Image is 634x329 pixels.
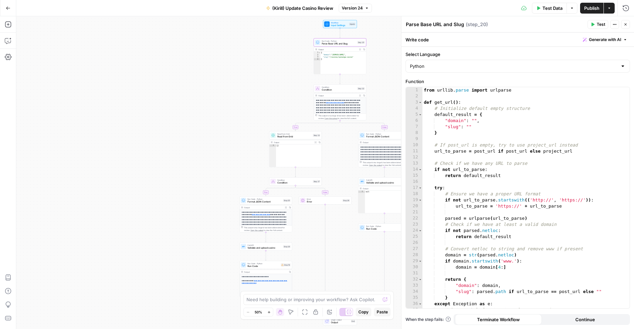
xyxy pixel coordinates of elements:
div: Step 18 [281,263,291,267]
div: Output [274,141,313,144]
span: Error [307,198,341,200]
div: 22 [406,215,422,221]
g: Edge from step_23 to step_27 [295,167,296,177]
span: ( step_20 ) [466,21,488,28]
input: Python [410,63,617,70]
div: Call APIValidate and upload casinoStep 29 [240,243,292,251]
span: Format JSON Content [247,200,282,204]
span: Condition [322,86,356,89]
div: 1 [314,52,321,54]
div: WorkflowInput SettingsInputs [314,20,366,28]
div: Read from GridRead from GridStep 23Output[] [269,131,322,167]
span: Call API [366,179,401,181]
button: Test Data [532,3,567,14]
div: 4 [406,105,422,112]
span: Test Data [542,5,562,12]
div: 30 [406,264,422,270]
span: Run Code · Python [247,198,282,200]
span: Toggle code folding, rows 1 through 4 [318,52,320,54]
g: Edge from step_27 to step_26 [296,186,326,196]
div: 2 [406,93,422,99]
div: 18 [406,191,422,197]
span: Run Code · Python [247,262,279,265]
div: 27 [406,246,422,252]
div: This output is too large & has been abbreviated for review. to view the full content. [363,161,409,167]
div: 29 [406,258,422,264]
span: Condition [277,181,312,185]
button: Test [588,20,608,29]
span: Read from Grid [277,133,312,135]
div: ErrorErrorStep 26 [299,196,352,205]
div: 1 [270,144,276,147]
div: 5 [406,112,422,118]
div: 28 [406,252,422,258]
span: (Kirill) Update Casino Review [272,5,333,12]
div: Run Code · PythonParse Base URL and SlugStep 20Output{ "domain":"[DOMAIN_NAME]", "slug":"/casinos... [314,38,366,74]
label: Select Language [405,51,630,58]
span: Toggle code folding, rows 32 through 35 [418,276,422,283]
div: Inputs [349,23,356,26]
a: When the step fails: [405,316,451,323]
button: Paste [374,308,391,316]
g: Edge from step_22 to step_23 [295,120,340,131]
div: Step 27 [313,180,320,183]
div: 34 [406,289,422,295]
span: Condition [277,179,312,181]
span: Toggle code folding, rows 17 through 35 [418,185,422,191]
g: Edge from step_22 to step_19 [340,120,385,131]
div: 6 [406,118,422,124]
textarea: Parse Base URL and Slug [406,21,464,28]
div: 11 [406,148,422,154]
div: 9 [406,136,422,142]
div: 21 [406,209,422,215]
div: Single OutputOutputEnd [314,317,366,325]
g: Edge from step_29 to step_18 [265,251,266,260]
span: Publish [584,5,599,12]
span: Generate with AI [589,37,621,43]
span: Run Code · Python [322,40,356,42]
div: Step 25 [283,199,291,202]
g: Edge from step_20 to step_22 [339,74,340,84]
span: Toggle code folding, rows 5 through 8 [418,112,422,118]
label: Function [405,78,630,85]
g: Edge from step_26 to step_27-conditional-end [296,205,325,305]
span: Validate and upload casino [366,181,401,185]
span: Paste [377,309,388,315]
button: Publish [580,3,603,14]
button: Copy [356,308,371,316]
div: ConditionConditionStep 27 [269,177,322,186]
div: Output [244,271,287,273]
span: Single Output [331,318,350,321]
span: Toggle code folding, rows 36 through 38 [418,301,422,307]
span: Read from Grid [277,135,312,138]
span: Copy the output [251,229,263,231]
span: Copy [358,309,369,315]
div: 1 [358,191,365,193]
div: End [351,320,355,323]
g: Edge from step_27 to step_25 [265,186,296,196]
span: Test [597,21,605,27]
span: Validate and upload casino [247,246,282,250]
span: Toggle code folding, rows 24 through 25 [418,228,422,234]
div: 1 [406,87,422,93]
div: Write code [401,33,634,46]
div: 33 [406,283,422,289]
span: Terminate Workflow [477,316,520,323]
g: Edge from step_25 to step_29 [265,232,266,242]
span: Copy the output [324,117,337,119]
span: Condition [322,88,356,92]
span: Continue [575,316,595,323]
div: Step 22 [357,87,365,90]
div: 3 [406,99,422,105]
div: 4 [314,58,321,61]
div: 17 [406,185,422,191]
div: Call APIValidate and upload casinoStep 13Outputnull [358,177,411,213]
span: Output [331,321,350,324]
div: Output [363,187,401,190]
div: Output [363,141,401,144]
div: 2 [314,54,321,56]
span: Parse Base URL and Slug [322,42,356,45]
span: Toggle code folding, rows 3 through 38 [418,99,422,105]
div: 7 [406,124,422,130]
